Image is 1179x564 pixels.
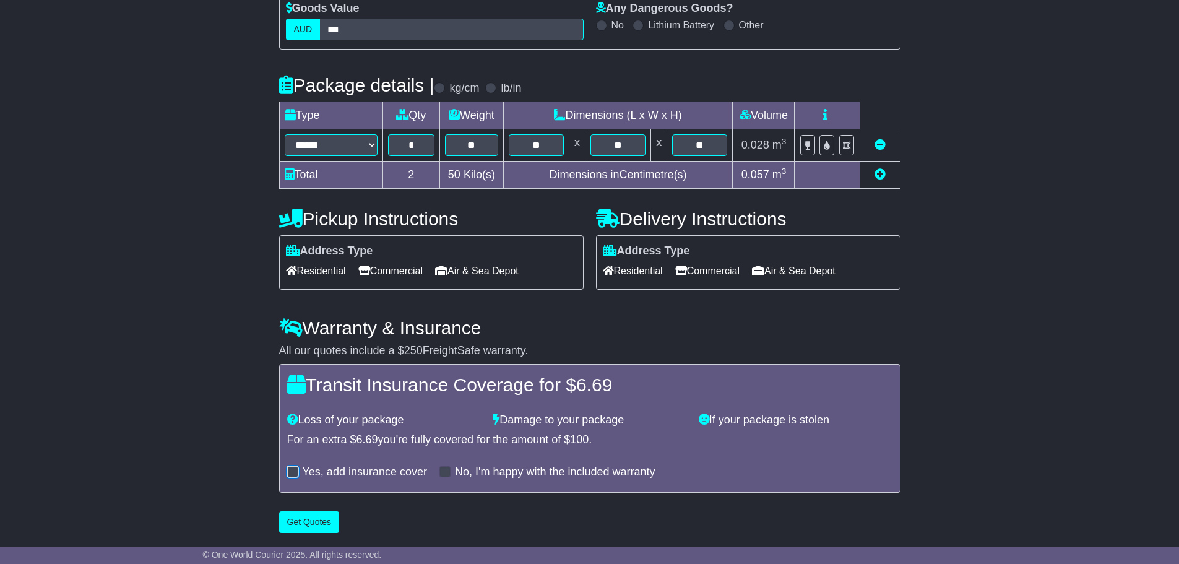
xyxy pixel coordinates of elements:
sup: 3 [782,167,787,176]
td: Qty [382,102,440,129]
span: Commercial [358,261,423,280]
td: Type [279,102,382,129]
label: lb/in [501,82,521,95]
div: All our quotes include a $ FreightSafe warranty. [279,344,900,358]
span: 0.028 [741,139,769,151]
label: Other [739,19,764,31]
a: Add new item [875,168,886,181]
td: Volume [733,102,795,129]
span: Air & Sea Depot [752,261,836,280]
h4: Pickup Instructions [279,209,584,229]
span: 6.69 [576,375,612,395]
div: If your package is stolen [693,414,899,427]
label: Address Type [286,245,373,258]
label: Yes, add insurance cover [303,466,427,479]
div: Loss of your package [281,414,487,427]
label: kg/cm [449,82,479,95]
h4: Delivery Instructions [596,209,900,229]
label: Any Dangerous Goods? [596,2,733,15]
span: Commercial [675,261,740,280]
td: Weight [440,102,504,129]
h4: Package details | [279,75,434,95]
td: x [569,129,585,162]
td: Dimensions in Centimetre(s) [503,162,733,189]
div: For an extra $ you're fully covered for the amount of $ . [287,433,892,447]
span: Air & Sea Depot [435,261,519,280]
span: © One World Courier 2025. All rights reserved. [203,550,382,560]
h4: Transit Insurance Coverage for $ [287,375,892,395]
label: No [611,19,624,31]
span: 250 [404,344,423,357]
h4: Warranty & Insurance [279,318,900,338]
span: Residential [286,261,346,280]
td: 2 [382,162,440,189]
td: Total [279,162,382,189]
div: Damage to your package [486,414,693,427]
td: Kilo(s) [440,162,504,189]
button: Get Quotes [279,511,340,533]
span: 50 [448,168,460,181]
td: x [651,129,667,162]
a: Remove this item [875,139,886,151]
span: Residential [603,261,663,280]
span: m [772,139,787,151]
label: Goods Value [286,2,360,15]
span: m [772,168,787,181]
label: No, I'm happy with the included warranty [455,466,655,479]
label: Lithium Battery [648,19,714,31]
label: AUD [286,19,321,40]
span: 6.69 [356,433,378,446]
span: 100 [570,433,589,446]
label: Address Type [603,245,690,258]
td: Dimensions (L x W x H) [503,102,733,129]
sup: 3 [782,137,787,146]
span: 0.057 [741,168,769,181]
